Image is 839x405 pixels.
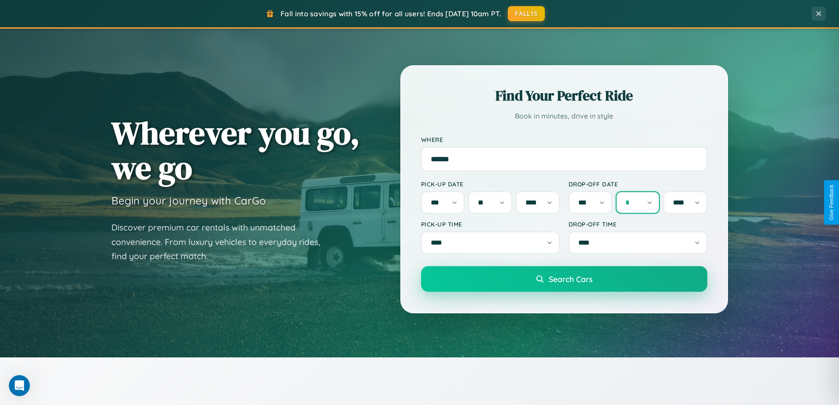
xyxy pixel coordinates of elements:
span: Search Cars [549,274,592,284]
label: Pick-up Time [421,220,560,228]
div: Give Feedback [828,185,835,220]
p: Discover premium car rentals with unmatched convenience. From luxury vehicles to everyday rides, ... [111,220,332,264]
button: FALL15 [508,6,545,21]
iframe: Intercom live chat [9,375,30,396]
h3: Begin your journey with CarGo [111,194,266,207]
label: Drop-off Time [569,220,707,228]
button: Search Cars [421,266,707,292]
label: Drop-off Date [569,180,707,188]
p: Book in minutes, drive in style [421,110,707,123]
h1: Wherever you go, we go [111,115,360,185]
span: Fall into savings with 15% off for all users! Ends [DATE] 10am PT. [281,9,501,18]
label: Where [421,136,707,143]
h2: Find Your Perfect Ride [421,86,707,105]
label: Pick-up Date [421,180,560,188]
